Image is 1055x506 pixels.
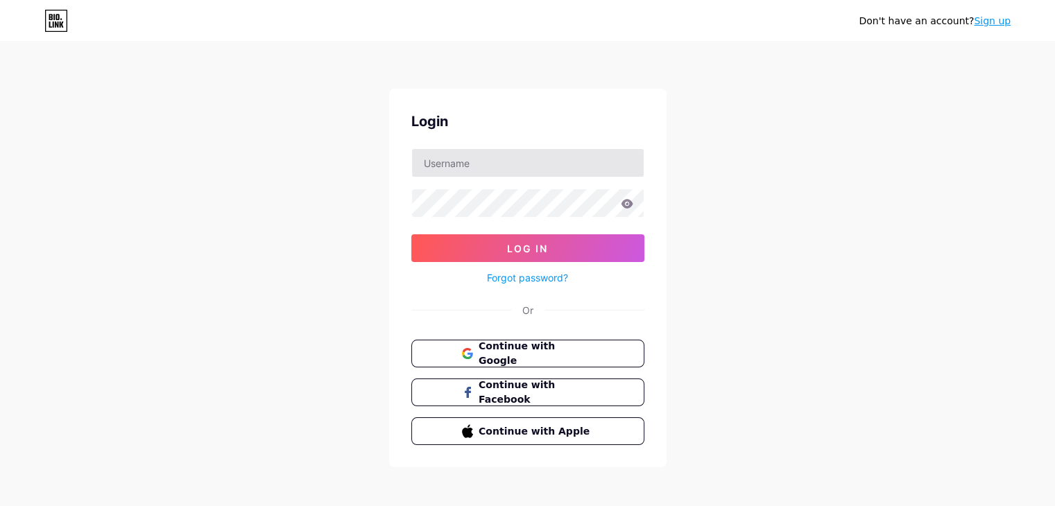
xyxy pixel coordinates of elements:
[411,234,644,262] button: Log In
[974,15,1011,26] a: Sign up
[479,424,593,439] span: Continue with Apple
[479,378,593,407] span: Continue with Facebook
[487,270,568,285] a: Forgot password?
[412,149,644,177] input: Username
[411,417,644,445] button: Continue with Apple
[411,111,644,132] div: Login
[507,243,548,254] span: Log In
[859,14,1011,28] div: Don't have an account?
[522,303,533,317] div: Or
[411,340,644,367] button: Continue with Google
[479,339,593,368] span: Continue with Google
[411,378,644,406] button: Continue with Facebook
